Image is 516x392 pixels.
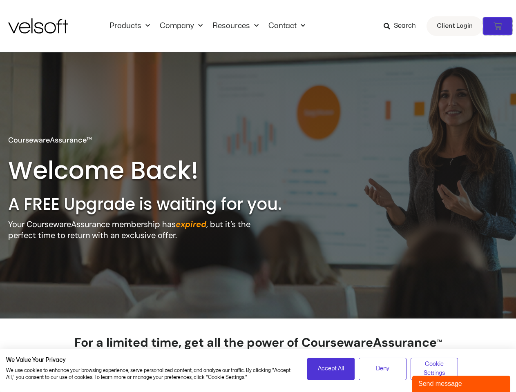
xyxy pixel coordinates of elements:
span: Deny [376,364,389,373]
p: We use cookies to enhance your browsing experience, serve personalized content, and analyze our t... [6,367,295,381]
span: Accept All [318,364,344,373]
span: Client Login [437,21,473,31]
strong: expired [176,219,206,229]
h2: We Value Your Privacy [6,356,295,364]
a: CompanyMenu Toggle [155,22,208,31]
span: Search [394,21,416,31]
h2: Welcome Back! [8,154,211,186]
nav: Menu [105,22,310,31]
p: CoursewareAssurance [8,135,92,146]
a: ProductsMenu Toggle [105,22,155,31]
h2: A FREE Upgrade is waiting for you. [8,194,316,215]
span: TM [437,339,442,343]
button: Deny all cookies [359,358,407,380]
span: TM [87,136,92,141]
a: ResourcesMenu Toggle [208,22,264,31]
a: ContactMenu Toggle [264,22,310,31]
span: Cookie Settings [416,360,453,378]
a: Client Login [427,16,483,36]
p: Your CoursewareAssurance membership has , but it’s the perfect time to return with an exclusive o... [8,219,260,241]
button: Adjust cookie preferences [411,358,458,380]
img: Velsoft Training Materials [8,18,68,33]
a: Search [384,19,422,33]
button: Accept all cookies [307,358,355,380]
strong: For a limited time, get all the power of CoursewareAssurance [74,334,442,366]
iframe: chat widget [412,374,512,392]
